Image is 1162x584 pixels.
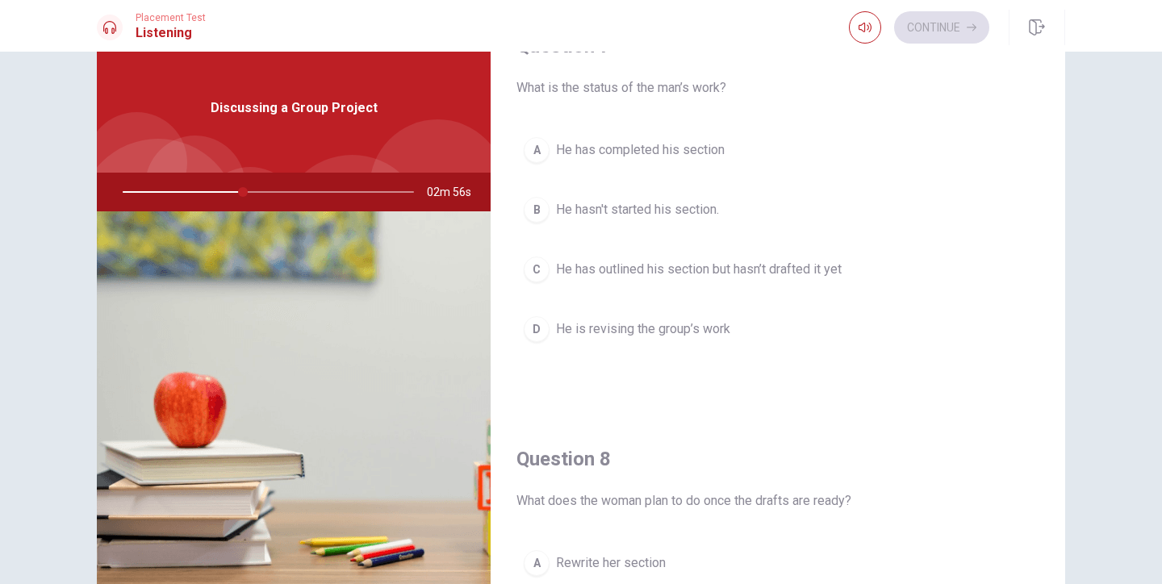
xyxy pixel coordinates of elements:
div: C [524,257,550,282]
h1: Listening [136,23,206,43]
button: CHe has outlined his section but hasn’t drafted it yet [516,249,1039,290]
button: DHe is revising the group’s work [516,309,1039,349]
span: Rewrite her section [556,553,666,573]
div: A [524,137,550,163]
div: A [524,550,550,576]
span: What is the status of the man’s work? [516,78,1039,98]
span: He hasn't started his section. [556,200,719,219]
div: B [524,197,550,223]
span: What does the woman plan to do once the drafts are ready? [516,491,1039,511]
div: D [524,316,550,342]
button: AHe has completed his section [516,130,1039,170]
span: He has completed his section [556,140,725,160]
span: 02m 56s [427,173,484,211]
span: He is revising the group’s work [556,319,730,339]
span: Placement Test [136,12,206,23]
button: BHe hasn't started his section. [516,190,1039,230]
span: Discussing a Group Project [211,98,378,118]
h4: Question 8 [516,446,1039,472]
span: He has outlined his section but hasn’t drafted it yet [556,260,842,279]
button: ARewrite her section [516,543,1039,583]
